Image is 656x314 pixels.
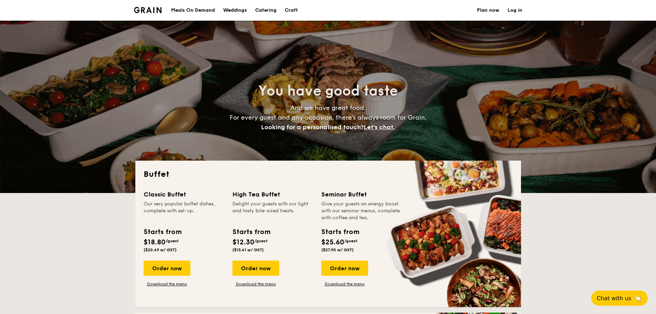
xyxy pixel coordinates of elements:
[321,227,359,237] div: Starts from
[230,104,427,131] span: And we have great food. For every guest and any occasion, there’s always room for Grain.
[144,227,181,237] div: Starts from
[321,281,368,287] a: Download the menu
[321,238,344,246] span: $25.60
[258,83,398,99] span: You have good taste
[321,247,354,252] span: ($27.90 w/ GST)
[254,239,268,243] span: /guest
[144,238,166,246] span: $18.80
[166,239,179,243] span: /guest
[364,123,395,131] span: Let's chat.
[134,7,162,13] img: Grain
[144,201,224,221] div: Our very popular buffet dishes, complete with set-up.
[232,238,254,246] span: $12.30
[232,190,313,199] div: High Tea Buffet
[144,281,190,287] a: Download the menu
[344,239,357,243] span: /guest
[321,201,402,221] div: Give your guests an energy boost with our seminar menus, complete with coffee and tea.
[232,247,264,252] span: ($13.41 w/ GST)
[321,190,402,199] div: Seminar Buffet
[232,227,270,237] div: Starts from
[144,169,513,180] h2: Buffet
[144,247,177,252] span: ($20.49 w/ GST)
[321,261,368,276] div: Order now
[144,190,224,199] div: Classic Buffet
[591,291,648,306] button: Chat with us🦙
[232,281,279,287] a: Download the menu
[634,294,642,302] span: 🦙
[597,295,631,302] span: Chat with us
[261,123,364,131] span: Looking for a personalised touch?
[232,261,279,276] div: Order now
[134,7,162,13] a: Logotype
[144,261,190,276] div: Order now
[232,201,313,221] div: Delight your guests with our light and tasty bite-sized treats.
